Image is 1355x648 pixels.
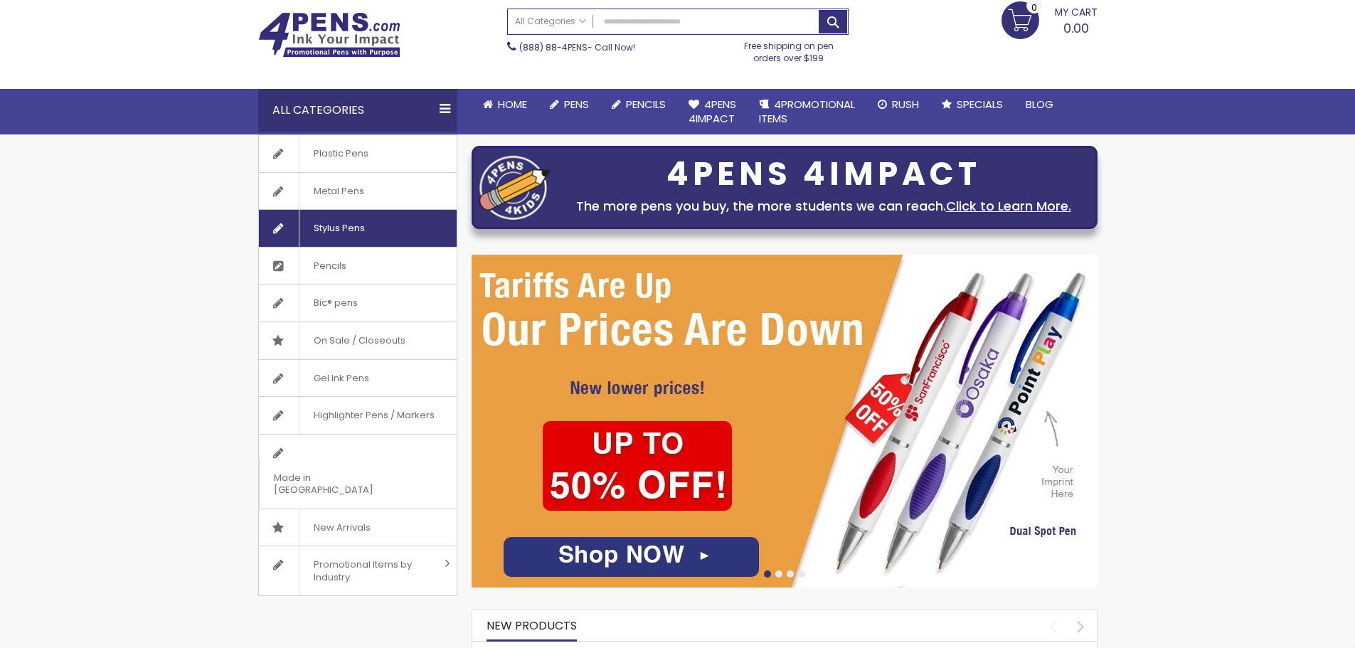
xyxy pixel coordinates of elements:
span: All Categories [515,16,586,27]
span: Highlighter Pens / Markers [299,397,449,434]
div: All Categories [258,89,457,132]
a: Click to Learn More. [946,197,1071,215]
span: Made in [GEOGRAPHIC_DATA] [259,460,421,509]
div: prev [1041,614,1066,639]
a: Pens [538,89,600,120]
a: Pencils [259,248,457,285]
span: Pens [564,97,589,112]
span: Rush [892,97,919,112]
a: All Categories [508,9,593,33]
span: Specials [957,97,1003,112]
span: 4PROMOTIONAL ITEMS [759,97,855,126]
span: Plastic Pens [299,135,383,172]
img: /cheap-promotional-products.html [472,255,1098,588]
a: Home [472,89,538,120]
a: Blog [1014,89,1065,120]
span: On Sale / Closeouts [299,322,420,359]
a: Rush [866,89,930,120]
a: Bic® pens [259,285,457,322]
span: Bic® pens [299,285,372,322]
span: Gel Ink Pens [299,360,383,397]
span: Home [498,97,527,112]
span: Promotional Items by Industry [299,546,440,595]
a: Specials [930,89,1014,120]
div: The more pens you buy, the more students we can reach. [558,196,1090,216]
img: four_pen_logo.png [479,155,551,220]
span: Stylus Pens [299,210,379,247]
span: New Products [487,617,577,634]
a: Promotional Items by Industry [259,546,457,595]
span: Blog [1026,97,1053,112]
span: Metal Pens [299,173,378,210]
a: Made in [GEOGRAPHIC_DATA] [259,435,457,509]
a: Pencils [600,89,677,120]
a: 4Pens4impact [677,89,748,135]
span: - Call Now! [519,41,635,53]
a: 4PROMOTIONALITEMS [748,89,866,135]
img: 4Pens Custom Pens and Promotional Products [258,12,400,58]
a: On Sale / Closeouts [259,322,457,359]
span: New Arrivals [299,509,385,546]
a: Highlighter Pens / Markers [259,397,457,434]
div: 4PENS 4IMPACT [558,159,1090,189]
span: Pencils [626,97,666,112]
a: 0.00 0 [1001,1,1098,37]
span: Pencils [299,248,361,285]
a: Gel Ink Pens [259,360,457,397]
a: (888) 88-4PENS [519,41,588,53]
span: 0 [1031,1,1037,14]
a: New Arrivals [259,509,457,546]
span: 0.00 [1063,19,1089,37]
a: Stylus Pens [259,210,457,247]
div: Free shipping on pen orders over $199 [729,35,849,63]
a: Plastic Pens [259,135,457,172]
a: Metal Pens [259,173,457,210]
div: next [1068,614,1093,639]
span: 4Pens 4impact [689,97,736,126]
